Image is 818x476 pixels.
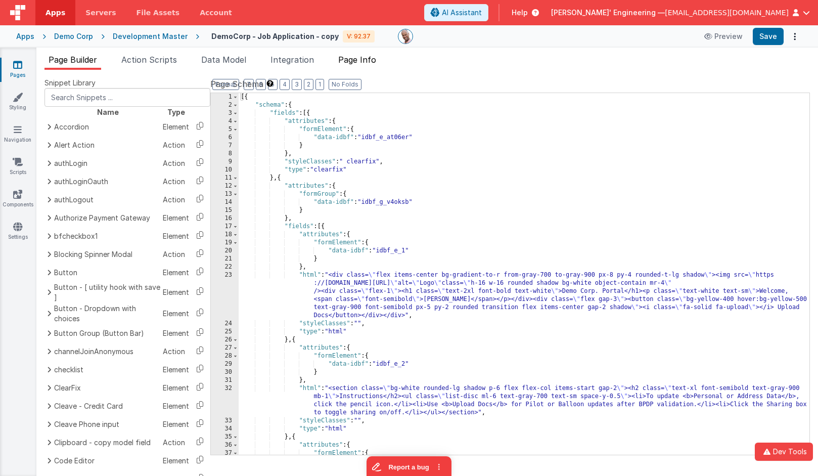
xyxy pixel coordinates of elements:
[551,8,810,18] button: [PERSON_NAME]' Engineering — [EMAIL_ADDRESS][DOMAIN_NAME]
[162,361,190,379] td: Element
[665,8,789,18] span: [EMAIL_ADDRESS][DOMAIN_NAME]
[54,397,162,415] td: Cleave - Credit Card
[54,282,162,303] td: Button - [ utility hook with save ]
[162,379,190,397] td: Element
[54,172,162,191] td: authLoginOauth
[54,324,162,342] td: Button Group (Button Bar)
[54,379,162,397] td: ClearFix
[162,434,190,452] td: Action
[211,142,239,150] div: 7
[398,29,413,44] img: 11ac31fe5dc3d0eff3fbbbf7b26fa6e1
[16,31,34,41] div: Apps
[49,55,97,65] span: Page Builder
[338,55,376,65] span: Page Info
[211,231,239,239] div: 18
[162,136,190,154] td: Action
[162,303,190,324] td: Element
[54,264,162,282] td: Button
[211,352,239,360] div: 28
[211,214,239,223] div: 16
[54,342,162,361] td: channelJoinAnonymous
[256,79,266,90] button: 6
[211,174,239,182] div: 11
[54,227,162,245] td: bfcheckbox1
[211,360,239,368] div: 29
[211,158,239,166] div: 9
[512,8,528,18] span: Help
[211,31,339,41] h4: DemoCorp - Job Application - copy
[113,31,188,41] div: Development Master
[85,8,116,18] span: Servers
[212,79,239,90] button: Format
[755,443,813,461] button: Dev Tools
[54,209,162,227] td: Authorize Payment Gateway
[162,154,190,172] td: Action
[162,282,190,303] td: Element
[54,361,162,379] td: checklist
[162,264,190,282] td: Element
[54,452,162,470] td: Code Editor
[753,28,784,45] button: Save
[211,247,239,255] div: 20
[424,4,488,21] button: AI Assistant
[162,172,190,191] td: Action
[54,415,162,434] td: Cleave Phone input
[211,384,239,417] div: 32
[292,79,302,90] button: 3
[162,324,190,342] td: Element
[211,109,239,117] div: 3
[44,78,96,88] span: Snippet Library
[211,134,239,142] div: 6
[211,376,239,384] div: 31
[211,344,239,352] div: 27
[211,117,239,125] div: 4
[211,190,239,198] div: 13
[201,55,246,65] span: Data Model
[211,101,239,109] div: 2
[46,8,65,18] span: Apps
[280,79,290,90] button: 4
[167,108,185,116] span: Type
[97,108,119,116] span: Name
[211,150,239,158] div: 8
[54,31,93,41] div: Demo Corp
[788,29,802,44] button: Options
[211,368,239,376] div: 30
[211,223,239,231] div: 17
[211,93,239,101] div: 1
[211,449,239,457] div: 37
[162,245,190,264] td: Action
[54,434,162,452] td: Clipboard - copy model field
[54,245,162,264] td: Blocking Spinner Modal
[211,328,239,336] div: 25
[329,79,361,90] button: No Folds
[162,397,190,415] td: Element
[54,191,162,209] td: authLogout
[304,79,313,90] button: 2
[244,79,254,90] button: 7
[162,452,190,470] td: Element
[698,28,749,45] button: Preview
[211,433,239,441] div: 35
[162,227,190,245] td: Element
[211,441,239,449] div: 36
[211,125,239,134] div: 5
[211,320,239,328] div: 24
[211,239,239,247] div: 19
[44,88,210,107] input: Search Snippets ...
[162,118,190,136] td: Element
[211,417,239,425] div: 33
[162,342,190,361] td: Action
[211,166,239,174] div: 10
[54,118,162,136] td: Accordion
[270,55,314,65] span: Integration
[137,8,180,18] span: File Assets
[54,136,162,154] td: Alert Action
[211,255,239,263] div: 21
[211,198,239,206] div: 14
[162,415,190,434] td: Element
[211,271,239,320] div: 23
[211,263,239,271] div: 22
[343,30,375,42] div: V: 92.37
